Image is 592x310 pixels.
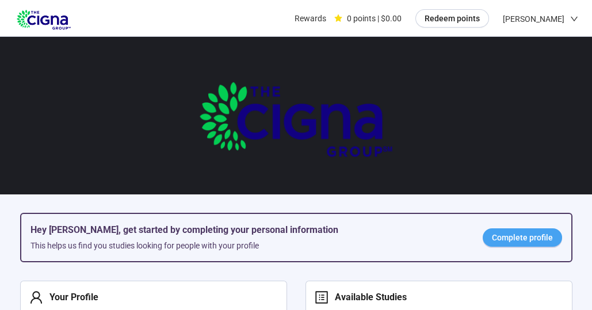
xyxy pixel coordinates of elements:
[29,290,43,304] span: user
[43,290,98,304] div: Your Profile
[30,223,464,237] h5: Hey [PERSON_NAME], get started by completing your personal information
[483,228,562,247] a: Complete profile
[334,14,342,22] span: star
[570,15,578,23] span: down
[425,12,480,25] span: Redeem points
[329,290,407,304] div: Available Studies
[503,1,564,37] span: [PERSON_NAME]
[315,290,329,304] span: profile
[492,231,553,244] span: Complete profile
[30,239,464,252] div: This helps us find you studies looking for people with your profile
[415,9,489,28] button: Redeem points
